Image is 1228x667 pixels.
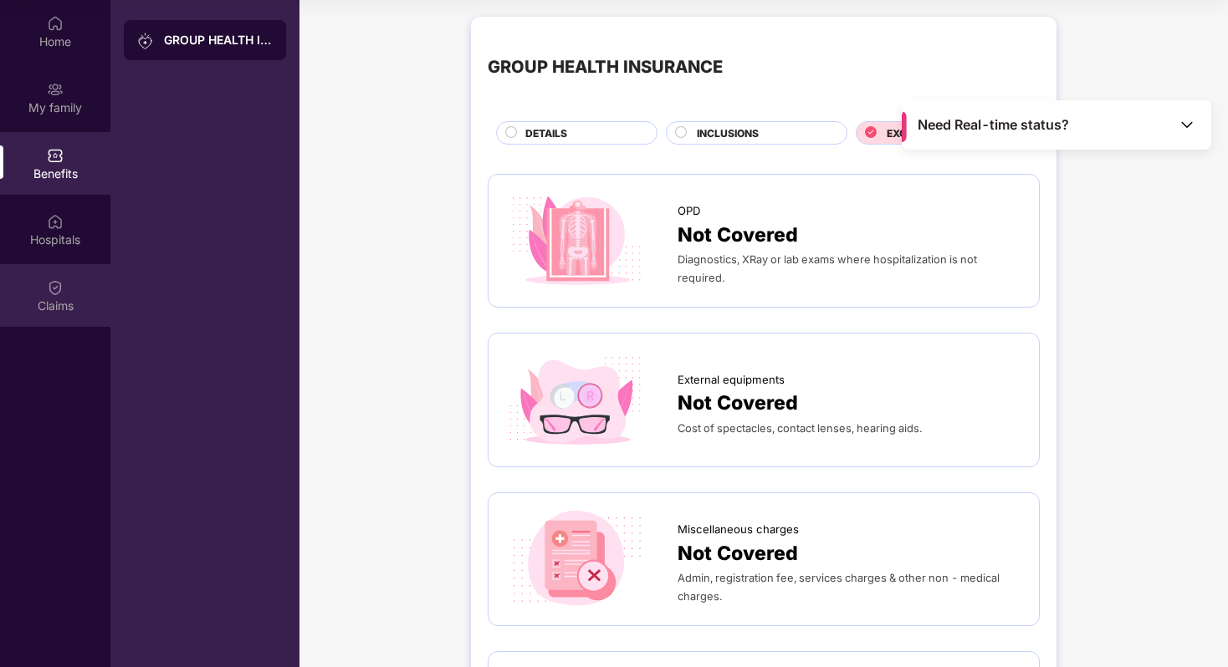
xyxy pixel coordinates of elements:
img: svg+xml;base64,PHN2ZyB3aWR0aD0iMjAiIGhlaWdodD0iMjAiIHZpZXdCb3g9IjAgMCAyMCAyMCIgZmlsbD0ibm9uZSIgeG... [47,81,64,98]
span: Not Covered [678,220,798,250]
img: icon [505,510,647,608]
img: Toggle Icon [1179,116,1195,133]
div: GROUP HEALTH INSURANCE [488,53,723,80]
img: icon [505,191,647,290]
span: Admin, registration fee, services charges & other non - medical charges. [678,572,1000,603]
span: OPD [678,202,700,220]
img: svg+xml;base64,PHN2ZyBpZD0iSG9zcGl0YWxzIiB4bWxucz0iaHR0cDovL3d3dy53My5vcmcvMjAwMC9zdmciIHdpZHRoPS... [47,213,64,230]
span: DETAILS [525,125,567,141]
img: svg+xml;base64,PHN2ZyBpZD0iSG9tZSIgeG1sbnM9Imh0dHA6Ly93d3cudzMub3JnLzIwMDAvc3ZnIiB3aWR0aD0iMjAiIG... [47,15,64,32]
span: INCLUSIONS [697,125,759,141]
span: Need Real-time status? [918,116,1069,134]
span: Diagnostics, XRay or lab exams where hospitalization is not required. [678,253,977,284]
div: GROUP HEALTH INSURANCE [164,32,273,48]
span: Cost of spectacles, contact lenses, hearing aids. [678,422,922,435]
span: External equipments [678,371,785,389]
span: Not Covered [678,538,798,568]
img: icon [505,350,647,449]
img: svg+xml;base64,PHN2ZyBpZD0iQmVuZWZpdHMiIHhtbG5zPSJodHRwOi8vd3d3LnczLm9yZy8yMDAwL3N2ZyIgd2lkdGg9Ij... [47,147,64,164]
span: EXCLUSIONS [887,125,951,141]
img: svg+xml;base64,PHN2ZyBpZD0iQ2xhaW0iIHhtbG5zPSJodHRwOi8vd3d3LnczLm9yZy8yMDAwL3N2ZyIgd2lkdGg9IjIwIi... [47,279,64,296]
span: Not Covered [678,388,798,418]
span: Miscellaneous charges [678,521,799,538]
img: svg+xml;base64,PHN2ZyB3aWR0aD0iMjAiIGhlaWdodD0iMjAiIHZpZXdCb3g9IjAgMCAyMCAyMCIgZmlsbD0ibm9uZSIgeG... [137,33,154,49]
